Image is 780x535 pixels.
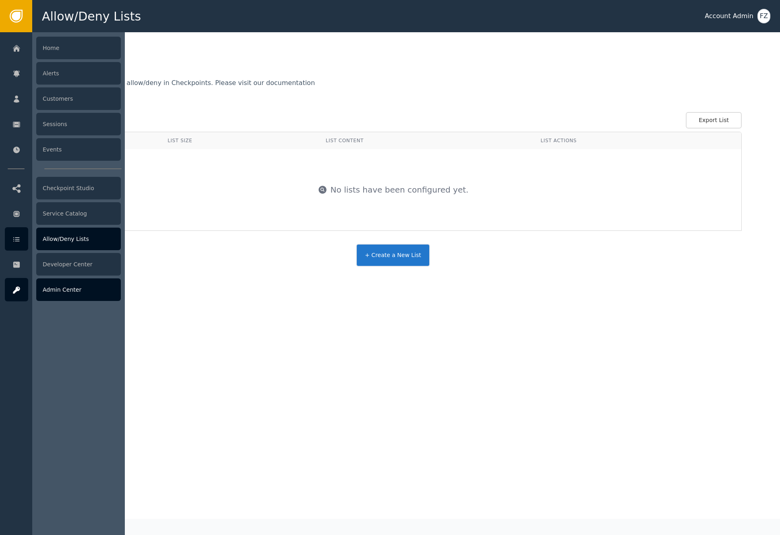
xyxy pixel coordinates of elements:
[36,177,121,199] div: Checkpoint Studio
[44,80,742,99] div: Manage lists of values to allow/deny in Checkpoints. Please visit our documentation .
[757,9,770,23] button: FZ
[705,11,753,21] div: Account Admin
[5,62,121,85] a: Alerts
[5,112,121,136] a: Sessions
[36,202,121,225] div: Service Catalog
[5,278,121,301] a: Admin Center
[36,253,121,276] div: Developer Center
[36,113,121,135] div: Sessions
[44,86,742,93] a: here
[36,278,121,301] div: Admin Center
[42,7,141,25] span: Allow/Deny Lists
[161,132,320,149] th: List Size
[5,87,121,110] a: Customers
[36,37,121,59] div: Home
[320,132,535,149] th: List Content
[331,184,469,196] div: No lists have been configured yet.
[686,112,742,129] button: Export List
[36,87,121,110] div: Customers
[5,227,121,251] a: Allow/Deny Lists
[5,202,121,225] a: Service Catalog
[5,138,121,161] a: Events
[5,176,121,200] a: Checkpoint Studio
[5,253,121,276] a: Developer Center
[5,36,121,60] a: Home
[36,228,121,250] div: Allow/Deny Lists
[356,244,430,267] button: + Create a New List
[36,138,121,161] div: Events
[535,132,741,149] th: List Actions
[36,62,121,85] div: Alerts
